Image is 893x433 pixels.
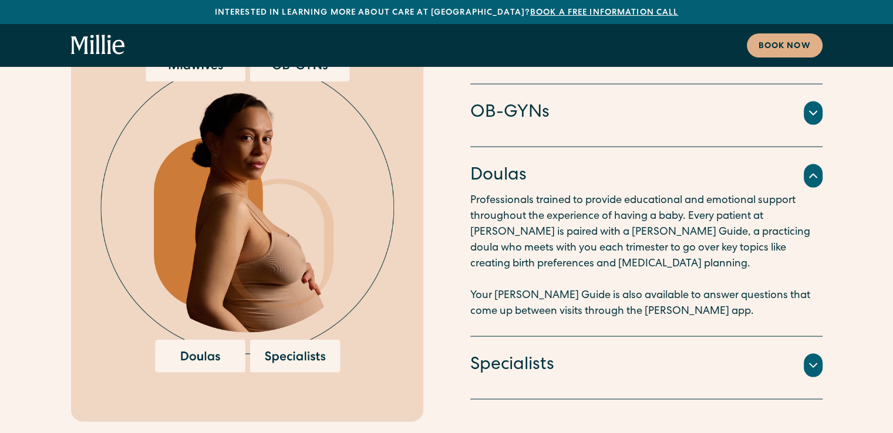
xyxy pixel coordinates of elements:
img: Pregnant woman surrounded by options for maternity care providers, including midwives, OB-GYNs, d... [100,49,394,373]
h4: Doulas [470,164,527,188]
a: Book now [747,33,823,57]
h4: OB-GYNs [470,101,550,126]
h4: Specialists [470,353,554,378]
p: Professionals trained to provide educational and emotional support throughout the experience of h... [470,193,823,320]
a: Book a free information call [530,9,678,17]
div: Book now [759,40,811,53]
a: home [71,35,125,56]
